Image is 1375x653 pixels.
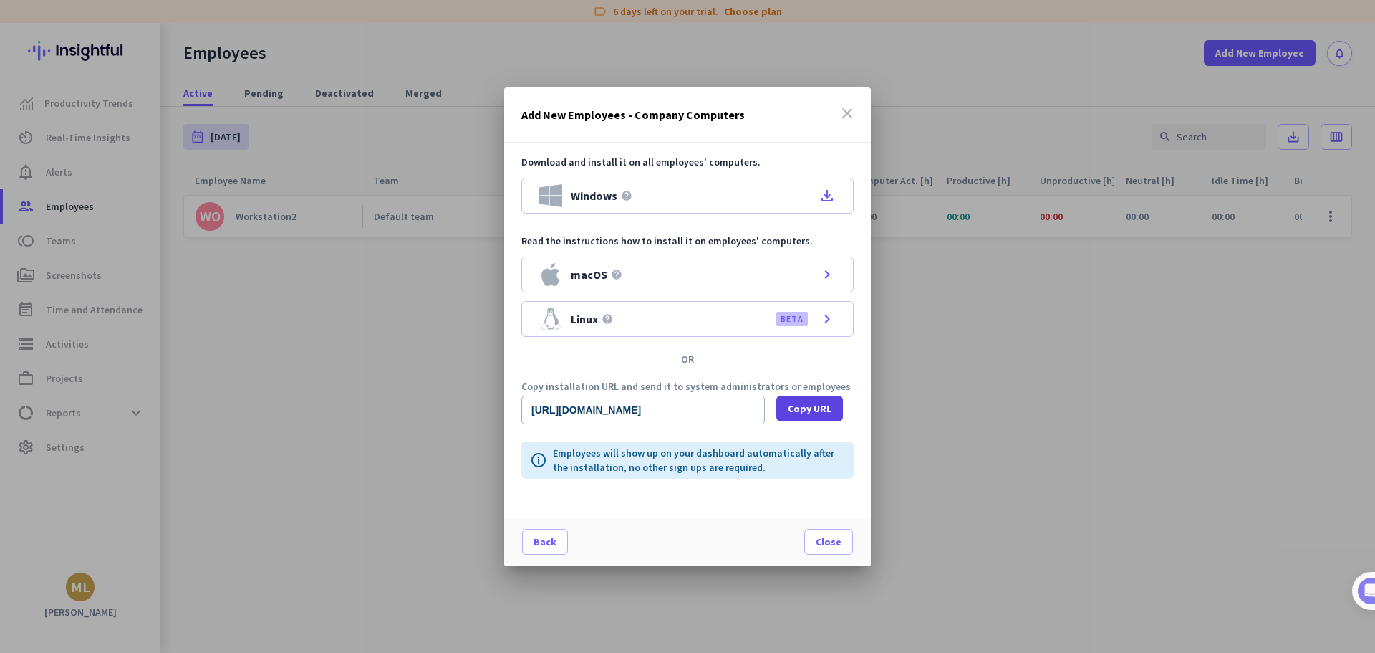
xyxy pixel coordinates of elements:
span: macOS [571,269,607,280]
img: macOS [539,263,562,286]
i: help [611,269,622,280]
img: Linux [539,308,562,330]
label: BETA [781,313,804,325]
span: Close [816,535,841,549]
span: Copy URL [788,401,831,416]
img: Windows [539,184,562,207]
p: Employees will show up on your dashboard automatically after the installation, no other sign ups ... [553,446,845,475]
span: Linux [571,313,598,325]
p: Read the instructions how to install it on employees' computers. [521,234,854,248]
i: file_download [819,187,836,204]
div: OR [504,354,871,364]
p: Copy installation URL and send it to system administrators or employees [521,381,854,391]
i: help [602,313,613,325]
span: Back [534,535,556,549]
i: help [621,190,632,201]
i: info [530,452,547,469]
input: Public download URL [521,396,765,424]
i: chevron_right [819,266,836,283]
h3: Add New Employees - Company Computers [521,109,745,120]
i: close [839,105,856,122]
i: chevron_right [819,310,836,328]
p: Download and install it on all employees' computers. [521,155,854,169]
span: Windows [571,190,617,201]
button: Copy URL [776,396,843,421]
button: Close [804,529,853,555]
button: Back [522,529,568,555]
